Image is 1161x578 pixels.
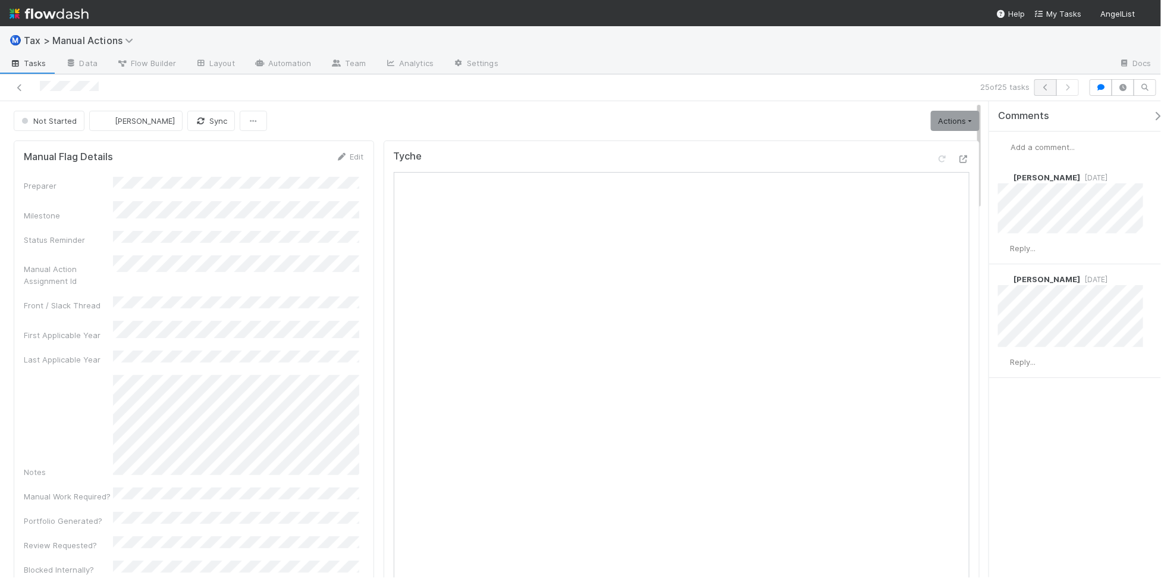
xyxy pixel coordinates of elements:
img: avatar_45ea4894-10ca-450f-982d-dabe3bd75b0b.png [1140,8,1151,20]
img: avatar_45ea4894-10ca-450f-982d-dabe3bd75b0b.png [998,243,1010,255]
img: avatar_711f55b7-5a46-40da-996f-bc93b6b86381.png [998,171,1010,183]
div: Blocked Internally? [24,564,113,576]
img: logo-inverted-e16ddd16eac7371096b0.svg [10,4,89,24]
h5: Manual Flag Details [24,151,113,163]
span: My Tasks [1034,9,1081,18]
div: Help [996,8,1025,20]
div: Manual Action Assignment Id [24,263,113,287]
a: Settings [443,55,508,74]
span: [PERSON_NAME] [115,116,175,126]
a: Automation [244,55,321,74]
a: Layout [186,55,244,74]
div: First Applicable Year [24,329,113,341]
span: Tax > Manual Actions [24,35,139,46]
span: 25 of 25 tasks [980,81,1030,93]
div: Preparer [24,180,113,192]
a: My Tasks [1034,8,1081,20]
span: Flow Builder [117,57,176,69]
h5: Tyche [394,151,422,163]
div: Notes [24,466,113,478]
span: Reply... [1010,243,1036,253]
a: Docs [1109,55,1161,74]
span: AngelList [1100,9,1135,18]
img: avatar_1a1d5361-16dd-4910-a949-020dcd9f55a3.png [998,273,1010,285]
span: Comments [998,110,1049,122]
span: [PERSON_NAME] [1013,173,1080,182]
a: Edit [336,152,364,161]
span: [DATE] [1080,275,1107,284]
a: Analytics [375,55,443,74]
span: [DATE] [1080,173,1107,182]
span: Add a comment... [1011,142,1075,152]
img: avatar_45ea4894-10ca-450f-982d-dabe3bd75b0b.png [999,141,1011,153]
div: Portfolio Generated? [24,515,113,527]
span: Reply... [1010,357,1036,367]
div: Review Requested? [24,539,113,551]
span: Tasks [10,57,46,69]
div: Milestone [24,210,113,221]
img: avatar_45ea4894-10ca-450f-982d-dabe3bd75b0b.png [998,357,1010,368]
img: avatar_66854b90-094e-431f-b713-6ac88429a2b8.png [99,115,111,127]
a: Flow Builder [107,55,186,74]
div: Last Applicable Year [24,354,113,365]
div: Status Reminder [24,234,113,246]
a: Data [56,55,107,74]
div: Front / Slack Thread [24,299,113,311]
button: Sync [187,111,235,131]
span: Ⓜ️ [10,35,21,45]
span: [PERSON_NAME] [1013,274,1080,284]
button: [PERSON_NAME] [89,111,183,131]
div: Manual Work Required? [24,490,113,502]
a: Actions [931,111,980,131]
a: Team [321,55,375,74]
